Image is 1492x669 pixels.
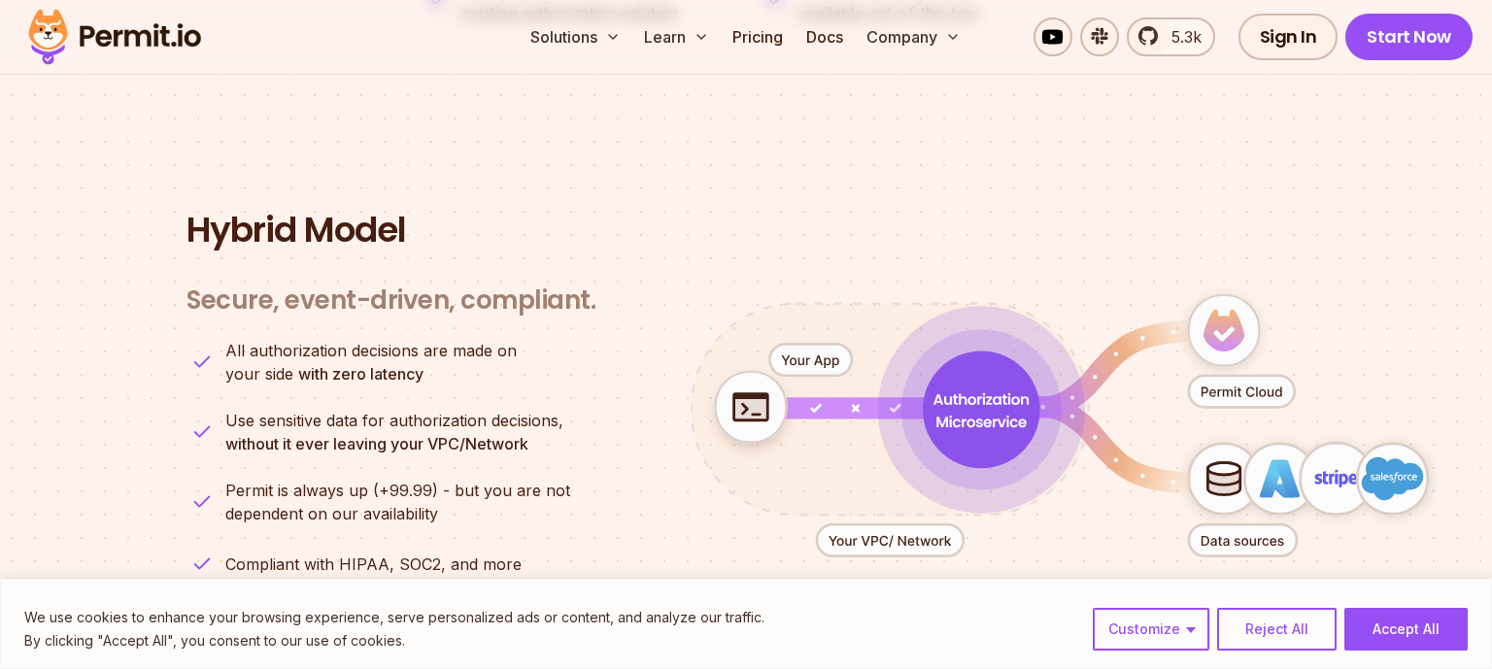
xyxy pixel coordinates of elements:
[298,364,424,384] strong: with zero latency
[725,17,791,56] a: Pricing
[636,17,717,56] button: Learn
[225,479,570,525] p: dependent on our availability
[1160,25,1202,49] span: 5.3k
[225,434,528,453] strong: without it ever leaving your VPC/Network
[225,339,517,385] p: your side
[24,629,764,652] p: By clicking "Accept All", you consent to our use of cookies.
[225,479,570,502] span: Permit is always up (+99.99) - but you are not
[1093,608,1209,651] button: Customize
[225,409,563,432] span: Use sensitive data for authorization decisions,
[798,17,851,56] a: Docs
[859,17,968,56] button: Company
[186,284,595,317] h3: Secure, event-driven, compliant.
[630,238,1489,614] div: animation
[24,606,764,629] p: We use cookies to enhance your browsing experience, serve personalized ads or content, and analyz...
[19,4,210,70] img: Permit logo
[1217,608,1337,651] button: Reject All
[1344,608,1468,651] button: Accept All
[1345,14,1473,60] a: Start Now
[1238,14,1339,60] a: Sign In
[186,211,1305,250] h2: Hybrid Model
[225,552,522,576] p: Compliant with HIPAA, SOC2, and more
[225,339,517,362] span: All authorization decisions are made on
[523,17,628,56] button: Solutions
[1127,17,1215,56] a: 5.3k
